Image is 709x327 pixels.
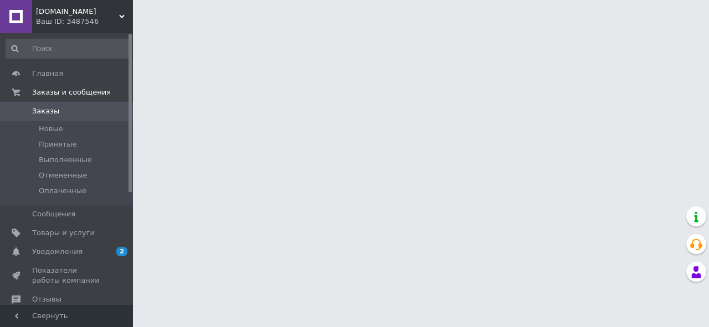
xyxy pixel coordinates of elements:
[32,106,59,116] span: Заказы
[32,266,102,286] span: Показатели работы компании
[116,247,127,256] span: 2
[39,155,92,165] span: Выполненные
[32,228,95,238] span: Товары и услуги
[32,294,61,304] span: Отзывы
[32,247,83,257] span: Уведомления
[39,139,77,149] span: Принятые
[39,186,86,196] span: Оплаченные
[32,209,75,219] span: Сообщения
[39,170,87,180] span: Отмененные
[32,87,111,97] span: Заказы и сообщения
[39,124,63,134] span: Новые
[36,7,119,17] span: Tonishop.com.ua
[6,39,131,59] input: Поиск
[36,17,133,27] div: Ваш ID: 3487546
[32,69,63,79] span: Главная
